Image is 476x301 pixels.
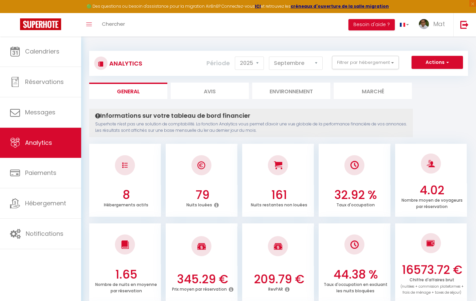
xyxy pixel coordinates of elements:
p: Taux d'occupation en excluant les nuits bloquées [324,280,387,294]
p: Nuits louées [186,201,212,208]
p: Prix moyen par réservation [172,285,227,292]
span: Réservations [25,78,64,86]
p: Nuits restantes non louées [251,201,307,208]
h3: Analytics [108,56,142,71]
h3: 345.29 € [169,272,236,286]
h3: 79 [169,188,236,202]
img: Super Booking [20,18,61,30]
img: ... [419,19,429,29]
a: ... Mat [414,13,453,36]
p: Superhote n'est pas une solution de comptabilité. La fonction Analytics vous permet d'avoir une v... [95,121,407,134]
a: Chercher [97,13,130,36]
li: Avis [171,83,249,99]
h3: 32.92 % [322,188,389,202]
span: Chercher [102,20,125,27]
p: Chiffre d'affaires brut [401,276,464,295]
span: Mat [433,20,445,28]
h3: 8 [93,188,160,202]
li: Environnement [252,83,330,99]
button: Besoin d'aide ? [348,19,395,30]
button: Ouvrir le widget de chat LiveChat [5,3,25,23]
h4: Informations sur votre tableau de bord financier [95,112,407,119]
img: NO IMAGE [427,239,435,247]
span: (nuitées + commission plateformes + frais de ménage + taxes de séjour) [401,284,464,295]
img: logout [460,20,469,29]
img: NO IMAGE [350,240,359,249]
h3: 209.79 € [246,272,313,286]
span: Notifications [26,229,63,238]
button: Filtrer par hébergement [332,56,399,69]
label: Période [206,56,230,71]
p: Taux d'occupation [336,201,375,208]
img: NO IMAGE [122,163,128,168]
span: Messages [25,108,55,116]
h3: 16573.72 € [399,263,466,277]
span: Hébergement [25,199,66,207]
p: RevPAR [268,285,283,292]
a: ICI [255,3,261,9]
p: Nombre moyen de voyageurs par réservation [402,196,463,209]
span: Calendriers [25,47,59,56]
li: General [89,83,167,99]
p: Hébergements actifs [104,201,148,208]
h3: 1.65 [93,268,160,282]
li: Marché [334,83,412,99]
h3: 4.02 [399,183,466,197]
span: Analytics [25,138,52,147]
h3: 44.38 % [322,268,389,282]
a: créneaux d'ouverture de la salle migration [291,3,389,9]
span: Paiements [25,169,56,177]
p: Nombre de nuits en moyenne par réservation [95,280,157,294]
h3: 161 [246,188,313,202]
button: Actions [412,56,463,69]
